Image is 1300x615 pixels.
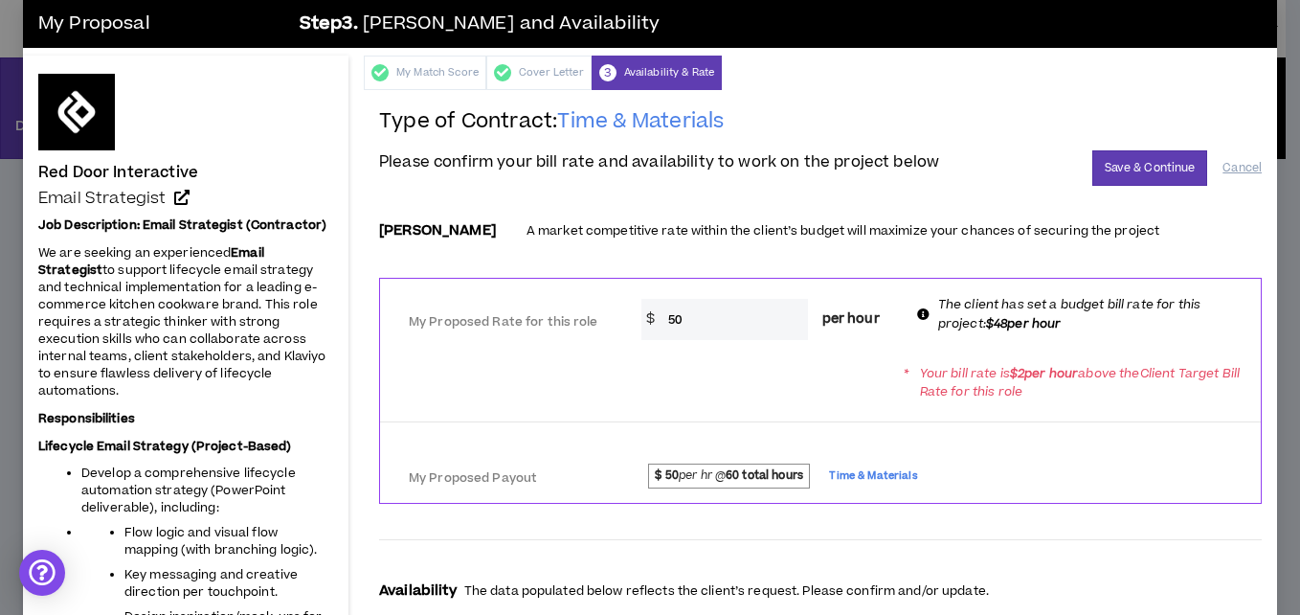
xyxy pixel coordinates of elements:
div: My Match Score [364,56,486,90]
div: Cover Letter [486,56,592,90]
h3: Availability [379,583,457,600]
strong: Lifecycle Email Strategy (Project-Based) [38,438,291,455]
b: Step 3 . [300,11,358,38]
div: Open Intercom Messenger [19,550,65,596]
span: Key messaging and creative direction per touchpoint. [124,566,298,601]
p: Your bill rate is above the Client Target Bill Rate for this role [920,365,1244,401]
strong: Email Strategist [38,244,264,279]
span: Time & Materials [829,466,917,487]
span: Develop a comprehensive lifecycle automation strategy (PowerPoint deliverable), including: [81,465,296,516]
span: 3 [599,64,616,81]
h4: Red Door Interactive [38,164,198,181]
div: Availability & Rate [592,56,723,90]
span: Flow logic and visual flow mapping (with branching logic). [124,524,317,558]
h3: My Proposal [38,5,287,43]
span: Please confirm your bill rate and availability to work on the project below [379,150,939,173]
button: Save & Continue [1092,150,1208,186]
h3: [PERSON_NAME] [379,223,496,239]
strong: Responsibilities [38,410,135,427]
strong: $ 2 per hour [1010,365,1078,382]
strong: $ 50 [655,467,679,484]
b: $48 per hour [986,315,1062,332]
span: [PERSON_NAME] and Availability [363,11,661,38]
strong: Job Description: Email Strategist (Contractor) [38,216,326,234]
span: $ [641,299,660,340]
p: The data populated below reflects the client’s request. Please confirm and/or update. [464,582,989,601]
span: per hour [822,309,880,330]
strong: 60 total hours [726,467,803,484]
span: per hr @ [648,464,810,489]
h2: Type of Contract: [379,108,1262,150]
span: Email Strategist [38,187,167,210]
span: We are seeking an experienced [38,244,231,262]
p: A market competitive rate within the client’s budget will maximize your chances of securing the p... [527,222,1159,240]
p: The client has set a budget bill rate for this project: [938,296,1244,332]
span: to support lifecycle email strategy and technical implementation for a leading e-commerce kitchen... [38,262,325,399]
label: My Proposed Payout [409,462,572,495]
button: Cancel [1222,151,1262,185]
a: Email Strategist [38,189,333,208]
span: Time & Materials [557,107,724,135]
label: My Proposed Rate for this role [409,306,598,339]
